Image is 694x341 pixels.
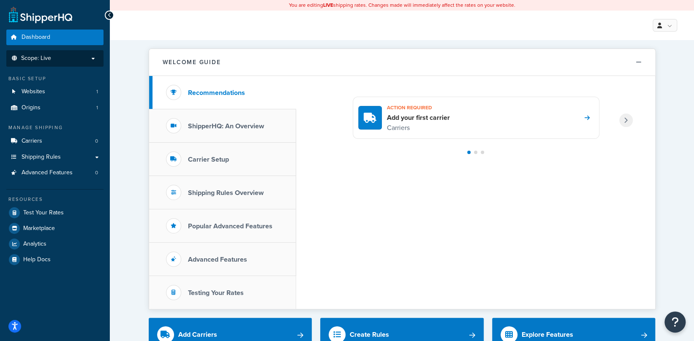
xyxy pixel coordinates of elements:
a: Test Your Rates [6,205,103,220]
span: Scope: Live [21,55,51,62]
a: Marketplace [6,221,103,236]
h4: Add your first carrier [387,113,450,122]
a: Websites1 [6,84,103,100]
a: Carriers0 [6,133,103,149]
h3: Testing Your Rates [188,289,244,297]
h3: Advanced Features [188,256,247,263]
span: Origins [22,104,41,111]
div: Add Carriers [178,329,217,341]
a: Help Docs [6,252,103,267]
button: Welcome Guide [149,49,655,76]
p: Carriers [387,122,450,133]
a: Shipping Rules [6,149,103,165]
b: LIVE [323,1,333,9]
span: Advanced Features [22,169,73,176]
h3: Recommendations [188,89,245,97]
span: 1 [96,88,98,95]
span: 0 [95,138,98,145]
a: Origins1 [6,100,103,116]
button: Open Resource Center [664,311,686,333]
span: Shipping Rules [22,154,61,161]
li: Carriers [6,133,103,149]
span: 0 [95,169,98,176]
span: Help Docs [23,256,51,263]
span: Dashboard [22,34,50,41]
h3: Carrier Setup [188,156,229,163]
a: Advanced Features0 [6,165,103,181]
h3: Shipping Rules Overview [188,189,264,197]
li: Origins [6,100,103,116]
li: Websites [6,84,103,100]
a: Analytics [6,236,103,252]
h3: Action required [387,102,450,113]
li: Advanced Features [6,165,103,181]
div: Explore Features [522,329,573,341]
div: Create Rules [350,329,389,341]
span: Websites [22,88,45,95]
h3: ShipperHQ: An Overview [188,122,264,130]
span: Test Your Rates [23,209,64,217]
span: 1 [96,104,98,111]
div: Manage Shipping [6,124,103,131]
span: Carriers [22,138,42,145]
h2: Welcome Guide [163,59,221,65]
div: Resources [6,196,103,203]
span: Marketplace [23,225,55,232]
a: Dashboard [6,30,103,45]
div: Basic Setup [6,75,103,82]
span: Analytics [23,241,46,248]
h3: Popular Advanced Features [188,222,272,230]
